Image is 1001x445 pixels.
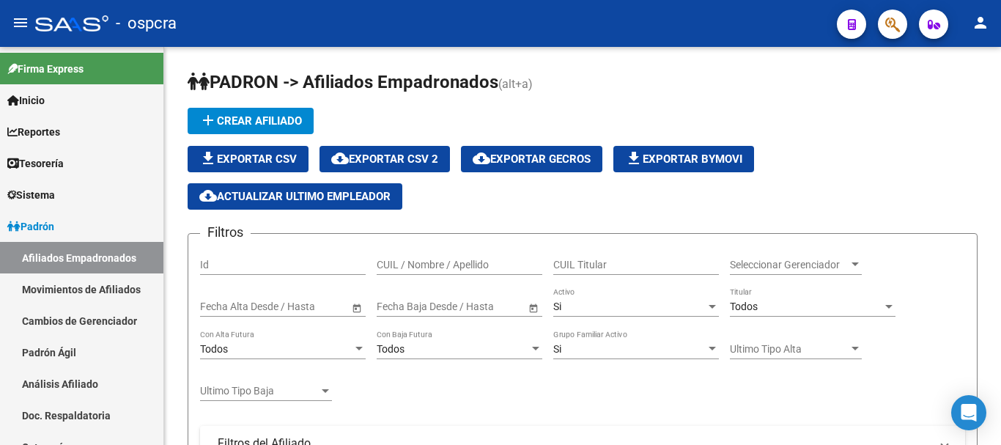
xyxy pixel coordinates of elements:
[613,146,754,172] button: Exportar Bymovi
[199,190,391,203] span: Actualizar ultimo Empleador
[473,150,490,167] mat-icon: cloud_download
[951,395,986,430] div: Open Intercom Messenger
[7,218,54,235] span: Padrón
[7,155,64,172] span: Tesorería
[498,77,533,91] span: (alt+a)
[7,61,84,77] span: Firma Express
[199,150,217,167] mat-icon: file_download
[377,343,405,355] span: Todos
[7,92,45,109] span: Inicio
[188,146,309,172] button: Exportar CSV
[188,72,498,92] span: PADRON -> Afiliados Empadronados
[553,301,561,312] span: Si
[377,301,430,313] input: Fecha inicio
[266,301,338,313] input: Fecha fin
[443,301,514,313] input: Fecha fin
[12,14,29,32] mat-icon: menu
[461,146,602,172] button: Exportar GECROS
[200,301,254,313] input: Fecha inicio
[200,343,228,355] span: Todos
[331,152,438,166] span: Exportar CSV 2
[349,300,364,315] button: Open calendar
[7,124,60,140] span: Reportes
[199,187,217,205] mat-icon: cloud_download
[972,14,989,32] mat-icon: person
[730,343,849,356] span: Ultimo Tipo Alta
[200,222,251,243] h3: Filtros
[319,146,450,172] button: Exportar CSV 2
[730,259,849,271] span: Seleccionar Gerenciador
[473,152,591,166] span: Exportar GECROS
[199,152,297,166] span: Exportar CSV
[625,150,643,167] mat-icon: file_download
[188,108,314,134] button: Crear Afiliado
[7,187,55,203] span: Sistema
[730,301,758,312] span: Todos
[625,152,742,166] span: Exportar Bymovi
[116,7,177,40] span: - ospcra
[188,183,402,210] button: Actualizar ultimo Empleador
[199,111,217,129] mat-icon: add
[331,150,349,167] mat-icon: cloud_download
[200,385,319,397] span: Ultimo Tipo Baja
[199,114,302,128] span: Crear Afiliado
[553,343,561,355] span: Si
[525,300,541,315] button: Open calendar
